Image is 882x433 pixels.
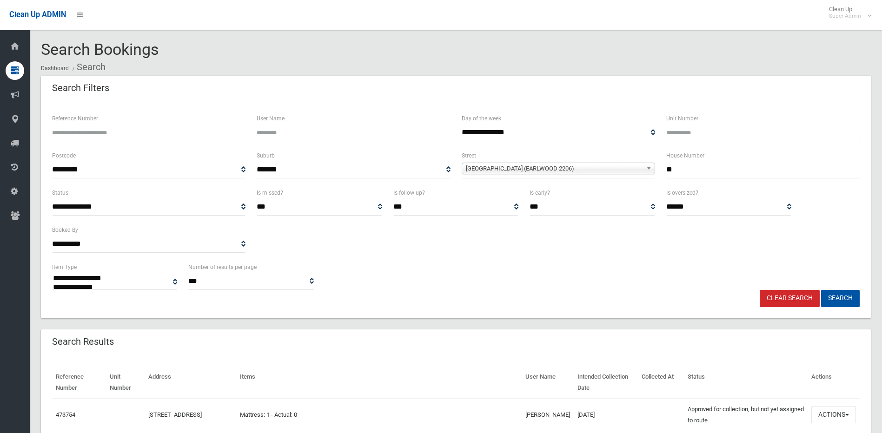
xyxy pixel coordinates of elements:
[530,188,550,198] label: Is early?
[52,225,78,235] label: Booked By
[684,399,808,431] td: Approved for collection, but not yet assigned to route
[52,262,77,272] label: Item Type
[145,367,236,399] th: Address
[106,367,145,399] th: Unit Number
[522,367,574,399] th: User Name
[824,6,870,20] span: Clean Up
[666,151,704,161] label: House Number
[393,188,425,198] label: Is follow up?
[70,59,106,76] li: Search
[466,163,643,174] span: [GEOGRAPHIC_DATA] (EARLWOOD 2206)
[52,188,68,198] label: Status
[462,151,476,161] label: Street
[829,13,861,20] small: Super Admin
[821,290,860,307] button: Search
[41,40,159,59] span: Search Bookings
[52,367,106,399] th: Reference Number
[808,367,860,399] th: Actions
[462,113,501,124] label: Day of the week
[666,188,698,198] label: Is oversized?
[574,399,638,431] td: [DATE]
[56,411,75,418] a: 473754
[257,188,283,198] label: Is missed?
[188,262,257,272] label: Number of results per page
[52,113,98,124] label: Reference Number
[760,290,820,307] a: Clear Search
[236,367,522,399] th: Items
[52,151,76,161] label: Postcode
[41,333,125,351] header: Search Results
[9,10,66,19] span: Clean Up ADMIN
[257,151,275,161] label: Suburb
[236,399,522,431] td: Mattress: 1 - Actual: 0
[638,367,683,399] th: Collected At
[522,399,574,431] td: [PERSON_NAME]
[41,65,69,72] a: Dashboard
[666,113,698,124] label: Unit Number
[574,367,638,399] th: Intended Collection Date
[811,406,856,423] button: Actions
[257,113,285,124] label: User Name
[148,411,202,418] a: [STREET_ADDRESS]
[41,79,120,97] header: Search Filters
[684,367,808,399] th: Status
